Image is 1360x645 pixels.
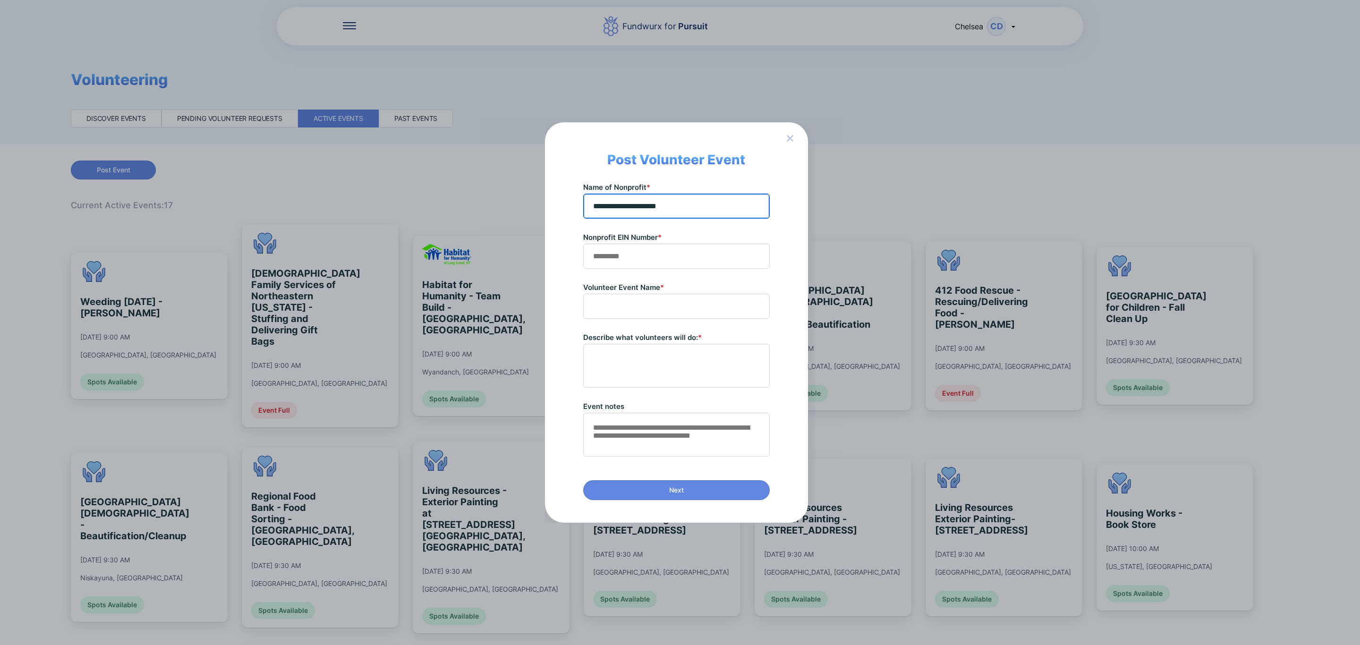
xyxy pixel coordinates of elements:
[583,283,664,292] label: Volunteer Event Name
[607,152,745,168] span: Post Volunteer Event
[583,402,624,411] label: Event notes
[583,333,702,342] label: Describe what volunteers will do:
[583,480,770,500] button: Next
[669,485,684,495] span: Next
[583,233,662,242] label: Nonprofit EIN Number
[583,183,650,192] label: Name of Nonprofit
